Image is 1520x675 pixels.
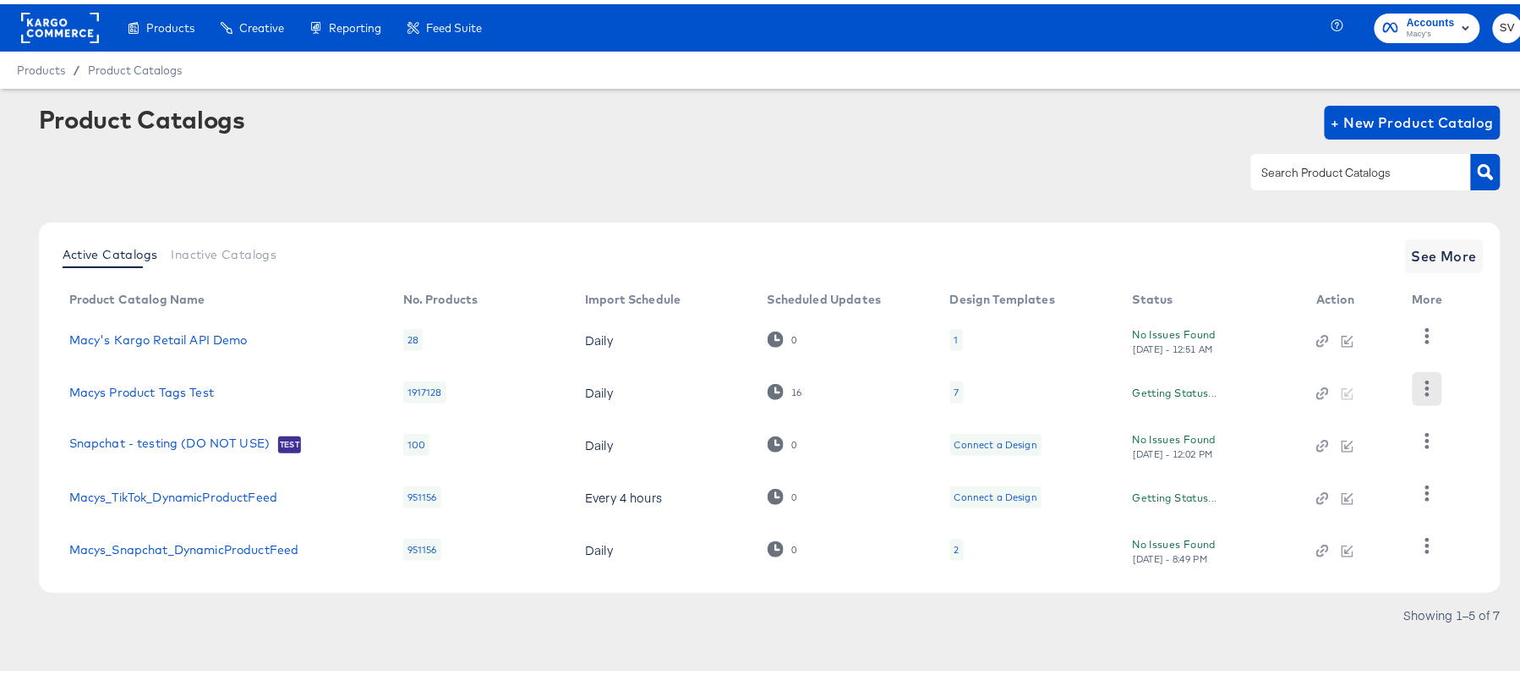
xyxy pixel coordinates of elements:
[768,380,803,396] div: 16
[403,430,429,452] div: 100
[585,288,681,302] div: Import Schedule
[571,519,754,572] td: Daily
[1258,159,1438,178] input: Search Product Catalogs
[790,330,797,342] div: 0
[954,486,1037,500] div: Connect a Design
[1500,14,1516,34] span: SV
[1412,240,1478,264] span: See More
[950,482,1042,504] div: Connect a Design
[1407,24,1455,37] span: Macy's
[768,327,797,343] div: 0
[954,539,960,552] div: 2
[1407,10,1455,28] span: Accounts
[403,377,446,399] div: 1917128
[571,310,754,362] td: Daily
[1119,283,1304,310] th: Status
[69,486,278,500] a: Macys_TikTok_DynamicProductFeed
[768,288,882,302] div: Scheduled Updates
[790,540,797,552] div: 0
[950,288,1055,302] div: Design Templates
[403,325,423,347] div: 28
[1331,107,1495,130] span: + New Product Catalog
[69,381,214,395] a: Macys Product Tags Test
[88,59,182,73] a: Product Catalogs
[954,381,960,395] div: 7
[1399,283,1463,310] th: More
[403,482,441,504] div: 951156
[950,535,964,557] div: 2
[571,467,754,519] td: Every 4 hours
[1325,102,1501,135] button: + New Product Catalog
[950,430,1042,452] div: Connect a Design
[69,329,248,343] a: Macy's Kargo Retail API Demo
[1375,9,1480,39] button: AccountsMacy's
[768,537,797,553] div: 0
[790,435,797,447] div: 0
[790,382,802,394] div: 16
[1402,605,1501,617] div: Showing 1–5 of 7
[146,17,194,30] span: Products
[954,434,1037,447] div: Connect a Design
[954,329,959,343] div: 1
[1303,283,1398,310] th: Action
[69,539,299,552] a: Macys_Snapchat_DynamicProductFeed
[17,59,65,73] span: Products
[571,414,754,467] td: Daily
[69,432,271,449] a: Snapchat - testing (DO NOT USE)
[426,17,482,30] span: Feed Suite
[39,102,245,129] div: Product Catalogs
[69,288,205,302] div: Product Catalog Name
[403,535,441,557] div: 951156
[172,244,277,257] span: Inactive Catalogs
[329,17,381,30] span: Reporting
[403,288,478,302] div: No. Products
[63,244,158,257] span: Active Catalogs
[65,59,88,73] span: /
[768,432,797,448] div: 0
[1405,235,1484,269] button: See More
[950,377,964,399] div: 7
[278,434,301,447] span: Test
[790,487,797,499] div: 0
[239,17,284,30] span: Creative
[571,362,754,414] td: Daily
[768,485,797,501] div: 0
[950,325,963,347] div: 1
